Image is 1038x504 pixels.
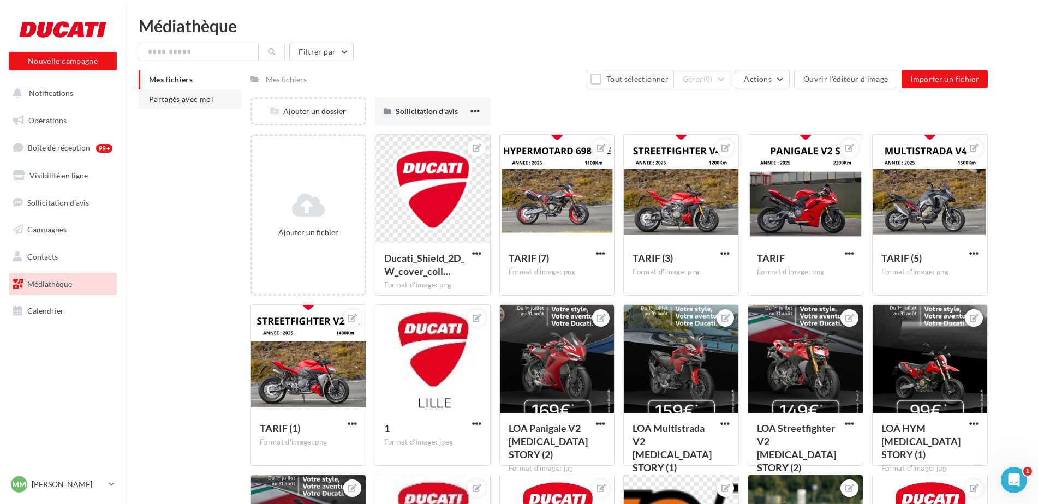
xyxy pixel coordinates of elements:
[7,273,119,296] a: Médiathèque
[289,43,354,61] button: Filtrer par
[633,422,712,473] span: LOA Multistrada V2 T3 STORY (1)
[910,74,979,83] span: Importer un fichier
[266,74,307,85] div: Mes fichiers
[384,252,464,277] span: Ducati_Shield_2D_W_cover_collection_UC153191
[7,82,115,105] button: Notifications
[7,191,119,214] a: Sollicitation d'avis
[586,70,673,88] button: Tout sélectionner
[633,252,673,264] span: TARIF (3)
[509,422,588,460] span: LOA Panigale V2 T3 STORY (2)
[7,136,119,159] a: Boîte de réception99+
[7,109,119,132] a: Opérations
[794,70,897,88] button: Ouvrir l'éditeur d'image
[509,267,606,277] div: Format d'image: png
[27,225,67,234] span: Campagnes
[735,70,789,88] button: Actions
[384,280,481,290] div: Format d'image: png
[757,267,854,277] div: Format d'image: png
[7,245,119,268] a: Contacts
[757,252,785,264] span: TARIF
[9,474,117,495] a: MM [PERSON_NAME]
[7,164,119,187] a: Visibilité en ligne
[256,227,360,238] div: Ajouter un fichier
[149,94,213,104] span: Partagés avec moi
[27,279,72,289] span: Médiathèque
[252,106,365,117] div: Ajouter un dossier
[881,267,979,277] div: Format d'image: png
[9,52,117,70] button: Nouvelle campagne
[139,17,1025,34] div: Médiathèque
[881,464,979,473] div: Format d'image: jpg
[32,479,104,490] p: [PERSON_NAME]
[1023,467,1032,476] span: 1
[757,422,836,473] span: LOA Streetfighter V2 T3 STORY (2)
[29,171,88,180] span: Visibilité en ligne
[149,75,193,84] span: Mes fichiers
[509,464,606,473] div: Format d'image: jpg
[260,422,300,434] span: TARIF (1)
[7,218,119,241] a: Campagnes
[673,70,731,88] button: Gérer(0)
[1001,467,1027,493] iframe: Intercom live chat
[7,299,119,322] a: Calendrier
[881,252,922,264] span: TARIF (5)
[260,437,357,447] div: Format d'image: png
[633,267,730,277] div: Format d'image: png
[384,422,390,434] span: 1
[29,88,73,98] span: Notifications
[27,252,58,261] span: Contacts
[744,74,771,83] span: Actions
[12,479,26,490] span: MM
[384,437,481,447] div: Format d'image: jpeg
[28,143,90,152] span: Boîte de réception
[509,252,549,264] span: TARIF (7)
[703,75,713,83] span: (0)
[27,197,89,207] span: Sollicitation d'avis
[396,106,458,116] span: Sollicitation d'avis
[27,306,64,315] span: Calendrier
[881,422,961,460] span: LOA HYM T3 STORY (1)
[28,116,67,125] span: Opérations
[902,70,988,88] button: Importer un fichier
[96,144,112,153] div: 99+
